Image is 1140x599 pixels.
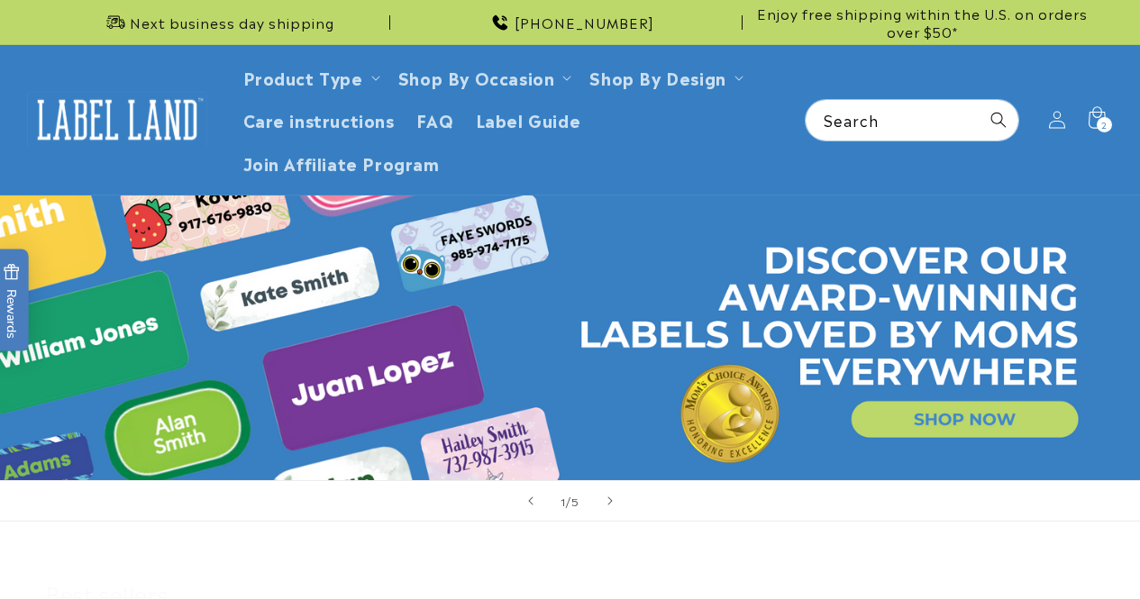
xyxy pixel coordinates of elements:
[233,98,406,141] a: Care instructions
[398,67,555,87] span: Shop By Occasion
[571,492,579,510] span: 5
[21,85,214,154] a: Label Land
[1101,117,1108,132] span: 2
[561,492,566,510] span: 1
[416,109,454,130] span: FAQ
[762,514,1122,581] iframe: Gorgias Floating Chat
[406,98,465,141] a: FAQ
[566,492,571,510] span: /
[130,14,334,32] span: Next business day shipping
[515,14,654,32] span: [PHONE_NUMBER]
[27,92,207,148] img: Label Land
[243,109,395,130] span: Care instructions
[233,56,388,98] summary: Product Type
[243,65,363,89] a: Product Type
[465,98,592,141] a: Label Guide
[476,109,581,130] span: Label Guide
[590,481,630,521] button: Next slide
[579,56,750,98] summary: Shop By Design
[233,141,451,184] a: Join Affiliate Program
[979,100,1018,140] button: Search
[243,152,440,173] span: Join Affiliate Program
[511,481,551,521] button: Previous slide
[750,5,1095,40] span: Enjoy free shipping within the U.S. on orders over $50*
[589,65,725,89] a: Shop By Design
[3,263,20,338] span: Rewards
[388,56,579,98] summary: Shop By Occasion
